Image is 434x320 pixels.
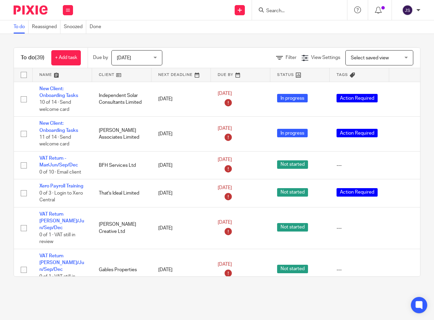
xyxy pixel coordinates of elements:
[117,56,131,60] span: [DATE]
[39,212,84,231] a: VAT Return [PERSON_NAME]/Jun/Sep/Dec
[337,162,382,169] div: ---
[21,54,44,61] h1: To do
[92,117,151,152] td: [PERSON_NAME] Associates Limited
[311,55,340,60] span: View Settings
[39,135,71,147] span: 11 of 14 · Send welcome card
[92,179,151,207] td: That's Ideal Limited
[277,160,308,169] span: Not started
[39,274,75,286] span: 0 of 1 · VAT still in review
[151,207,211,249] td: [DATE]
[151,117,211,152] td: [DATE]
[337,188,378,197] span: Action Required
[151,152,211,179] td: [DATE]
[337,94,378,102] span: Action Required
[277,94,308,102] span: In progress
[39,184,83,188] a: Xero Payroll Training
[337,129,378,137] span: Action Required
[39,191,83,203] span: 0 of 3 · Login to Xero Central
[39,170,81,175] span: 0 of 10 · Email client
[402,5,413,16] img: svg%3E
[14,20,29,34] a: To do
[337,225,382,232] div: ---
[92,152,151,179] td: BFH Services Ltd
[277,129,308,137] span: In progress
[39,121,78,133] a: New Client: Onboarding Tasks
[93,54,108,61] p: Due by
[266,8,327,14] input: Search
[92,82,151,117] td: Independent Solar Consultants Limited
[151,249,211,291] td: [DATE]
[39,100,71,112] span: 10 of 14 · Send welcome card
[92,207,151,249] td: [PERSON_NAME] Creative Ltd
[277,223,308,232] span: Not started
[218,220,232,225] span: [DATE]
[337,266,382,273] div: ---
[35,55,44,60] span: (39)
[51,50,81,65] a: + Add task
[218,158,232,162] span: [DATE]
[39,156,78,167] a: VAT Return - Mar/Jun/Sep/Dec
[39,233,75,244] span: 0 of 1 · VAT still in review
[218,126,232,131] span: [DATE]
[39,254,84,272] a: VAT Return [PERSON_NAME]/Jun/Sep/Dec
[277,265,308,273] span: Not started
[277,188,308,197] span: Not started
[218,91,232,96] span: [DATE]
[218,185,232,190] span: [DATE]
[90,20,105,34] a: Done
[92,249,151,291] td: Gables Properties
[151,82,211,117] td: [DATE]
[14,5,48,15] img: Pixie
[286,55,296,60] span: Filter
[351,56,389,60] span: Select saved view
[64,20,86,34] a: Snoozed
[151,179,211,207] td: [DATE]
[337,73,348,77] span: Tags
[218,262,232,267] span: [DATE]
[32,20,60,34] a: Reassigned
[39,86,78,98] a: New Client: Onboarding Tasks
